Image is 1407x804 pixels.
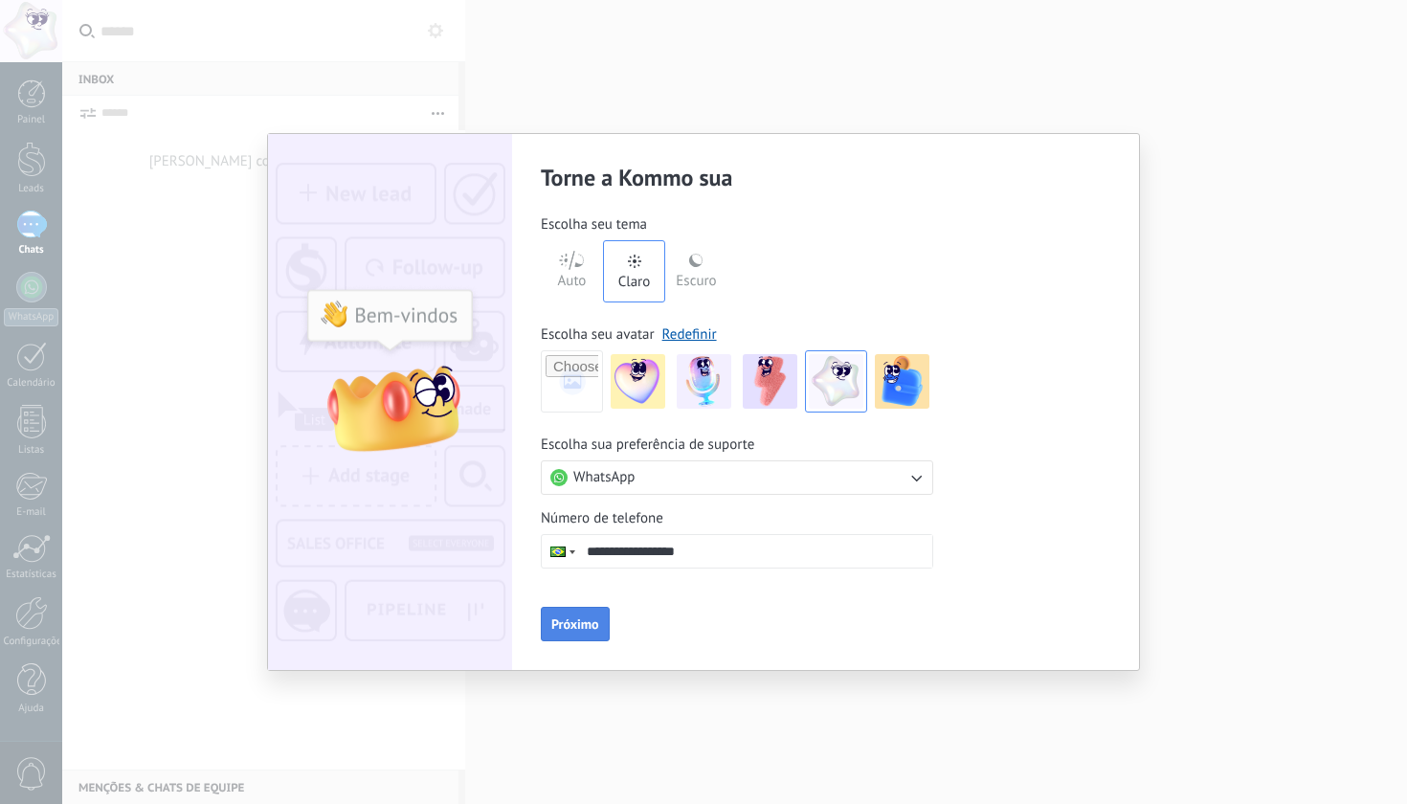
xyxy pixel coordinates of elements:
img: -2.jpeg [677,354,731,409]
span: Escolha sua preferência de suporte [541,435,754,455]
span: WhatsApp [573,468,635,487]
div: Claro [618,254,651,301]
img: -3.jpeg [743,354,797,409]
h2: Torne a Kommo sua [541,163,933,192]
span: Escolha seu tema [541,215,647,234]
img: customization-screen-img_PT.png [268,134,512,670]
span: Escolha seu avatar [541,325,655,345]
a: Redefinir [662,325,717,344]
div: Escuro [676,253,716,302]
button: Próximo [541,607,610,641]
div: Brazil: + 55 [542,535,578,568]
img: -4.jpeg [809,354,863,409]
span: Número de telefone [541,509,663,528]
span: Próximo [551,617,599,631]
div: Auto [558,253,587,302]
img: -5.jpeg [875,354,929,409]
button: WhatsApp [541,460,933,495]
img: -1.jpeg [611,354,665,409]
